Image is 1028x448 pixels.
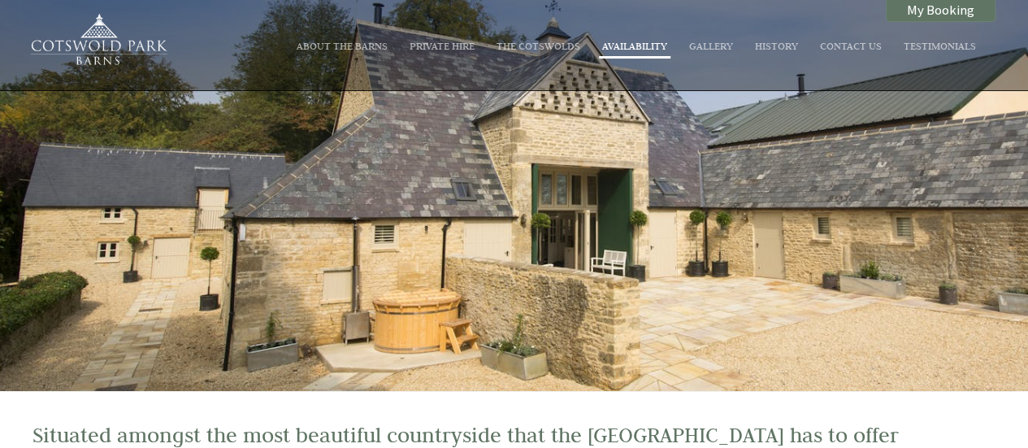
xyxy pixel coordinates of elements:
[820,39,882,52] a: Contact Us
[602,39,667,52] a: Availability
[904,39,976,52] a: Testimonials
[410,39,475,52] a: Private Hire
[23,13,173,71] img: Cotswold Park Barns
[497,39,580,52] a: The Cotswolds
[297,39,388,52] a: About The Barns
[755,39,798,52] a: History
[33,422,976,448] h1: Situated amongst the most beautiful countryside that the [GEOGRAPHIC_DATA] has to offer
[689,39,733,52] a: Gallery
